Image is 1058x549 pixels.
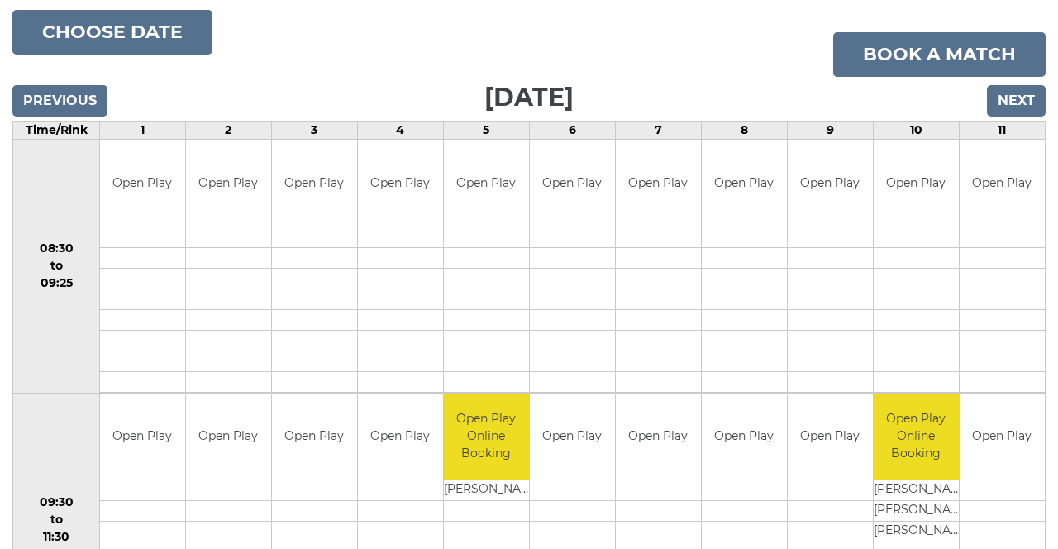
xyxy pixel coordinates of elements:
[444,140,529,227] td: Open Play
[787,122,873,140] td: 9
[358,140,443,227] td: Open Play
[702,394,787,480] td: Open Play
[959,122,1045,140] td: 11
[701,122,787,140] td: 8
[874,522,959,542] td: [PERSON_NAME]
[13,140,100,394] td: 08:30 to 09:25
[186,140,271,227] td: Open Play
[272,394,357,480] td: Open Play
[271,122,357,140] td: 3
[702,140,787,227] td: Open Play
[186,394,271,480] td: Open Play
[358,394,443,480] td: Open Play
[616,140,701,227] td: Open Play
[12,85,107,117] input: Previous
[788,394,873,480] td: Open Play
[530,394,615,480] td: Open Play
[615,122,701,140] td: 7
[616,394,701,480] td: Open Play
[874,501,959,522] td: [PERSON_NAME]
[100,394,185,480] td: Open Play
[272,140,357,227] td: Open Play
[444,480,529,501] td: [PERSON_NAME]
[100,122,186,140] td: 1
[873,122,959,140] td: 10
[443,122,529,140] td: 5
[185,122,271,140] td: 2
[960,140,1045,227] td: Open Play
[13,122,100,140] td: Time/Rink
[987,85,1046,117] input: Next
[874,140,959,227] td: Open Play
[874,394,959,480] td: Open Play Online Booking
[444,394,529,480] td: Open Play Online Booking
[788,140,873,227] td: Open Play
[833,32,1046,77] a: Book a match
[12,10,212,55] button: Choose date
[960,394,1045,480] td: Open Play
[530,140,615,227] td: Open Play
[357,122,443,140] td: 4
[100,140,185,227] td: Open Play
[529,122,615,140] td: 6
[874,480,959,501] td: [PERSON_NAME]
